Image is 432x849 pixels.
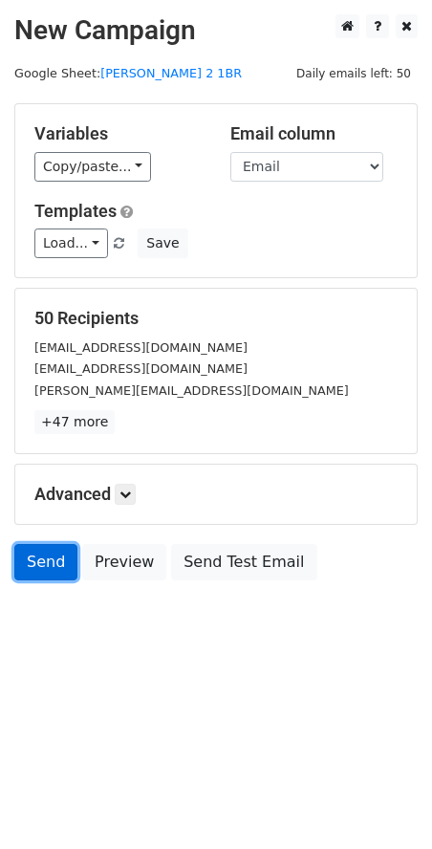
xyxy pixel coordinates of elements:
h2: New Campaign [14,14,418,47]
small: Google Sheet: [14,66,242,80]
small: [PERSON_NAME][EMAIL_ADDRESS][DOMAIN_NAME] [34,383,349,398]
h5: 50 Recipients [34,308,398,329]
a: Daily emails left: 50 [290,66,418,80]
a: Send [14,544,77,580]
a: Send Test Email [171,544,316,580]
a: +47 more [34,410,115,434]
a: Load... [34,229,108,258]
a: Preview [82,544,166,580]
h5: Advanced [34,484,398,505]
a: [PERSON_NAME] 2 1BR [100,66,242,80]
button: Save [138,229,187,258]
small: [EMAIL_ADDRESS][DOMAIN_NAME] [34,340,248,355]
small: [EMAIL_ADDRESS][DOMAIN_NAME] [34,361,248,376]
h5: Email column [230,123,398,144]
a: Copy/paste... [34,152,151,182]
iframe: Chat Widget [336,757,432,849]
span: Daily emails left: 50 [290,63,418,84]
h5: Variables [34,123,202,144]
a: Templates [34,201,117,221]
